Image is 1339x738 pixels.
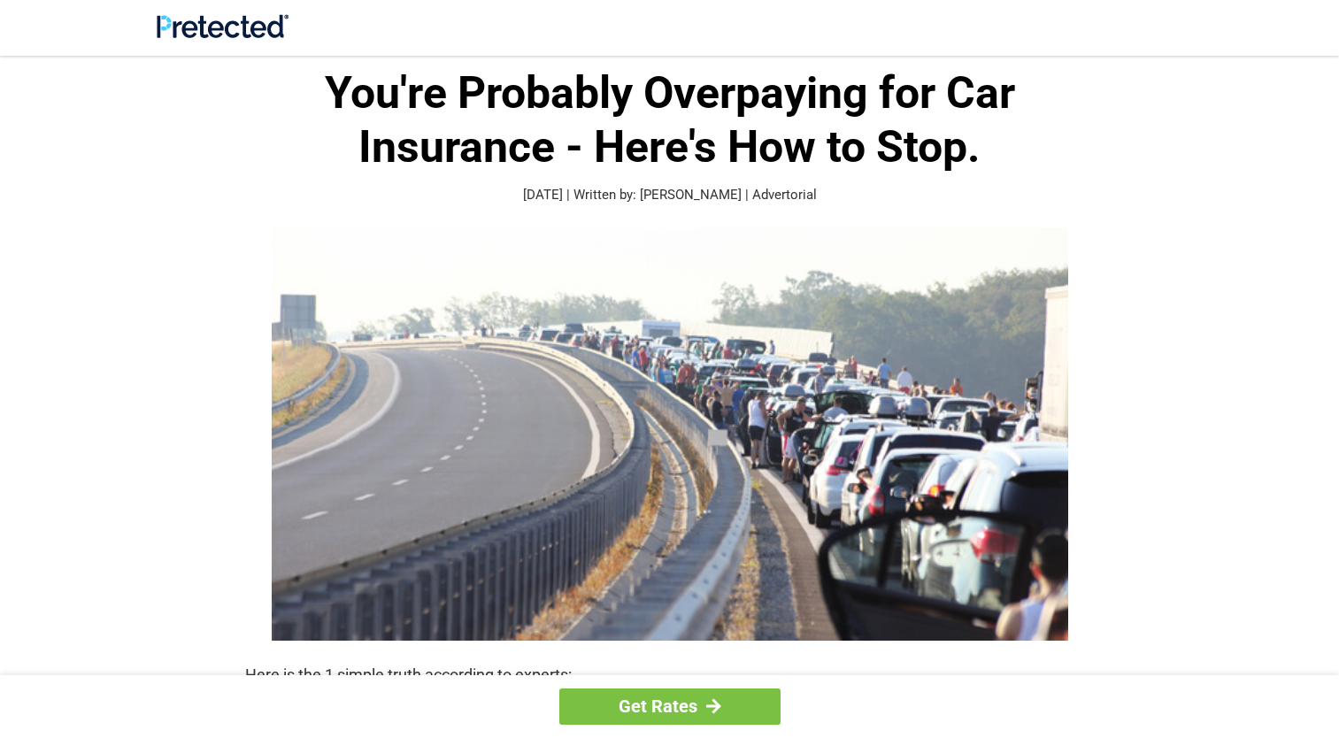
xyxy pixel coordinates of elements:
img: Site Logo [157,14,289,38]
h1: You're Probably Overpaying for Car Insurance - Here's How to Stop. [245,66,1095,174]
a: Get Rates [559,688,781,725]
p: [DATE] | Written by: [PERSON_NAME] | Advertorial [245,185,1095,205]
a: Site Logo [157,25,289,42]
p: Here is the 1 simple truth according to experts: [245,663,1095,688]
